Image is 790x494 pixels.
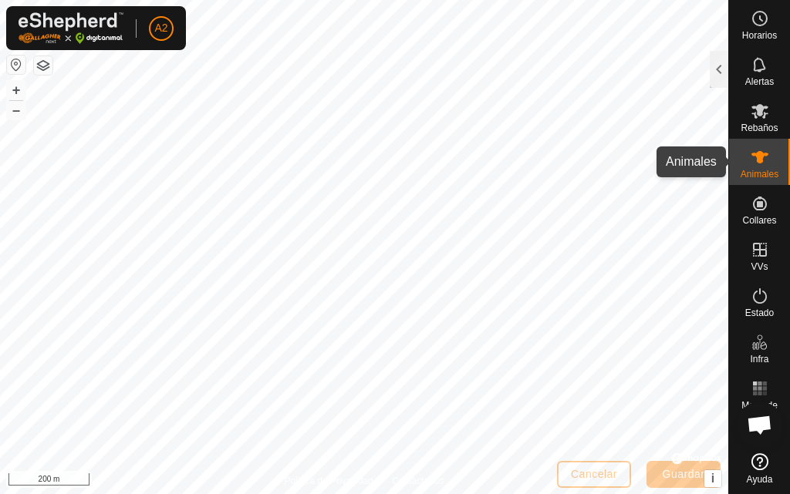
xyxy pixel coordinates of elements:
span: Ayuda [747,475,773,484]
span: Horarios [742,31,777,40]
span: Collares [742,216,776,225]
span: A2 [154,20,167,36]
span: Estado [745,308,774,318]
a: Ayuda [729,447,790,490]
span: Alertas [745,77,774,86]
span: Mapa de Calor [733,401,786,419]
span: Animales [741,170,778,179]
span: Infra [750,355,768,364]
span: Rebaños [741,123,778,133]
div: Chat abierto [737,402,783,448]
span: VVs [751,262,768,271]
span: i [711,472,714,485]
button: – [7,101,25,119]
img: Logo Gallagher [19,12,123,44]
a: Política de Privacidad [285,474,373,488]
button: Restablecer Mapa [7,55,25,74]
button: + [7,81,25,99]
button: Capas del Mapa [34,56,52,75]
button: i [704,470,721,487]
a: Contáctenos [392,474,444,488]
